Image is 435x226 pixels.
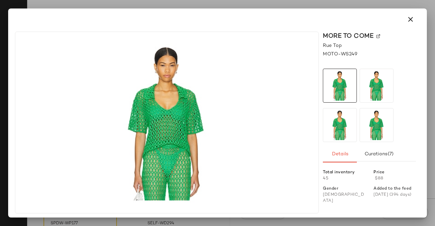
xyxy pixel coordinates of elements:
[323,42,342,49] span: Rue Top
[323,51,358,58] span: MOTO-WS249
[323,32,373,41] span: MORE TO COME
[323,108,356,142] img: MOTO-WS249_V1.jpg
[323,69,356,102] img: MOTO-WS249_V1.jpg
[323,170,355,176] span: Total inventory
[19,36,314,209] img: MOTO-WS249_V1.jpg
[376,34,380,38] img: svg%3e
[373,170,385,176] span: Price
[331,152,348,157] span: Details
[360,108,393,142] img: MOTO-WS249_V1.jpg
[364,152,394,157] span: Curations
[387,152,394,157] span: (7)
[360,69,393,102] img: MOTO-WS249_V1.jpg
